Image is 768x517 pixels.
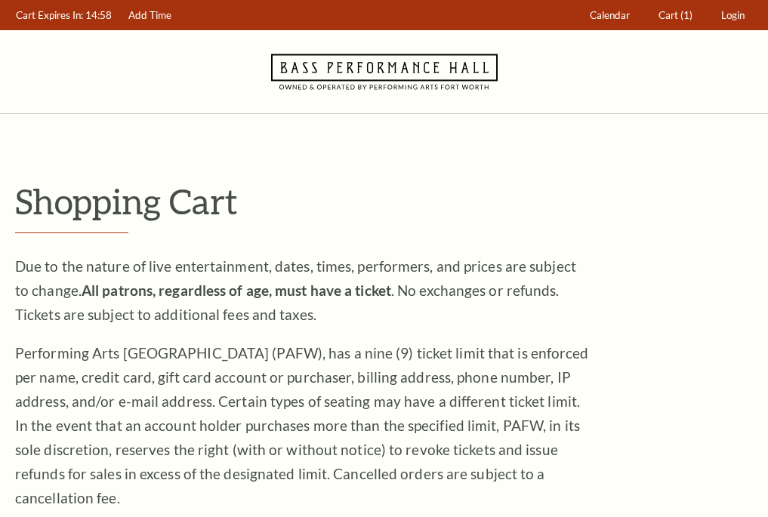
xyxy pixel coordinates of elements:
[15,257,576,323] span: Due to the nature of live entertainment, dates, times, performers, and prices are subject to chan...
[15,341,589,510] p: Performing Arts [GEOGRAPHIC_DATA] (PAFW), has a nine (9) ticket limit that is enforced per name, ...
[659,9,678,21] span: Cart
[82,282,391,299] strong: All patrons, regardless of age, must have a ticket
[652,1,700,30] a: Cart (1)
[714,1,752,30] a: Login
[590,9,630,21] span: Calendar
[122,1,179,30] a: Add Time
[85,9,112,21] span: 14:58
[721,9,745,21] span: Login
[680,9,692,21] span: (1)
[583,1,637,30] a: Calendar
[15,182,753,220] p: Shopping Cart
[16,9,83,21] span: Cart Expires In:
